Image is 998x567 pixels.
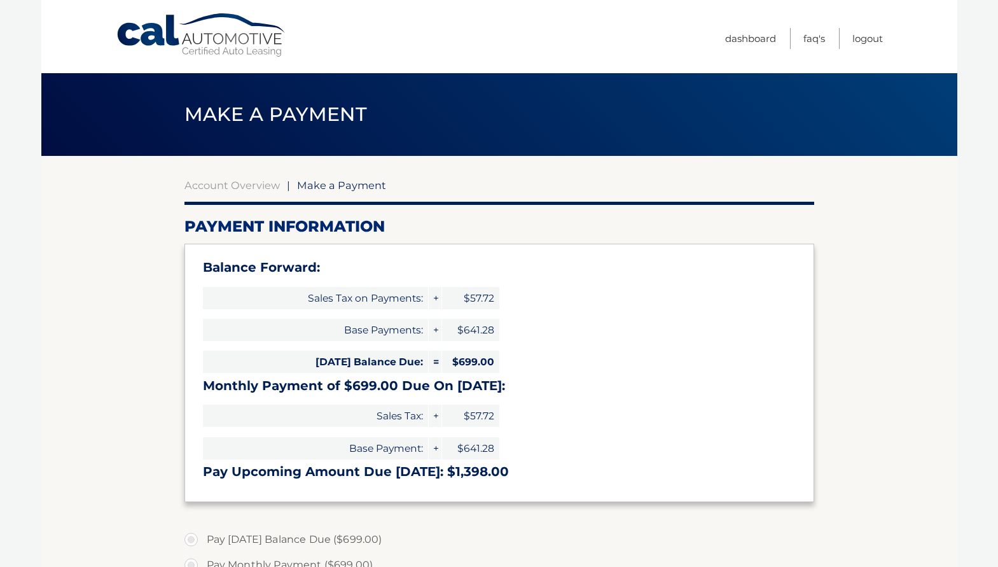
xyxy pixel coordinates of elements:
span: + [429,287,441,309]
h3: Balance Forward: [203,260,796,276]
label: Pay [DATE] Balance Due ($699.00) [184,527,814,552]
a: Logout [852,28,883,49]
span: + [429,405,441,427]
span: [DATE] Balance Due: [203,351,428,373]
a: Dashboard [725,28,776,49]
span: $57.72 [442,287,499,309]
a: Account Overview [184,179,280,192]
span: Sales Tax on Payments: [203,287,428,309]
span: | [287,179,290,192]
span: Base Payment: [203,437,428,459]
span: Sales Tax: [203,405,428,427]
span: $699.00 [442,351,499,373]
span: $641.28 [442,437,499,459]
span: $57.72 [442,405,499,427]
a: Cal Automotive [116,13,288,58]
span: $641.28 [442,319,499,341]
span: Base Payments: [203,319,428,341]
h2: Payment Information [184,217,814,236]
h3: Monthly Payment of $699.00 Due On [DATE]: [203,378,796,394]
h3: Pay Upcoming Amount Due [DATE]: $1,398.00 [203,464,796,480]
span: + [429,319,441,341]
a: FAQ's [803,28,825,49]
span: Make a Payment [184,102,367,126]
span: = [429,351,441,373]
span: + [429,437,441,459]
span: Make a Payment [297,179,386,192]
